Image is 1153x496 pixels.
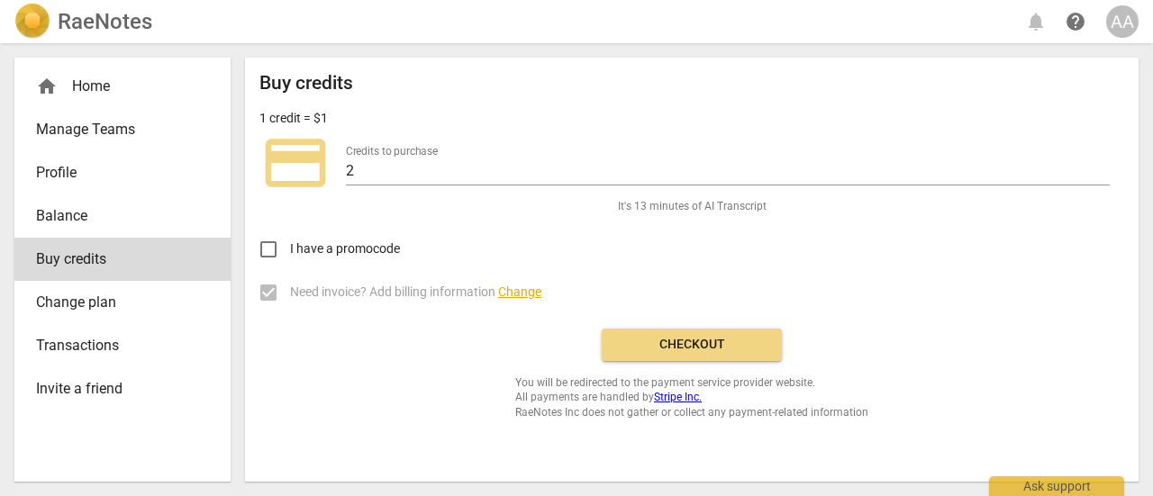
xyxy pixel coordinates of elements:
div: Ask support [989,476,1124,496]
span: It's 13 minutes of AI Transcript [618,199,767,214]
p: 1 credit = $1 [259,109,328,128]
label: Credits to purchase [346,146,438,157]
div: Home [14,65,231,108]
a: Help [1059,5,1092,38]
h2: Buy credits [259,72,353,95]
a: Stripe Inc. [654,391,702,403]
a: Transactions [14,324,231,367]
a: Profile [14,151,231,194]
span: home [36,76,58,97]
span: Buy credits [36,248,195,270]
span: Checkout [616,336,767,354]
span: Transactions [36,335,195,356]
a: LogoRaeNotes [14,4,152,40]
span: Need invoice? Add billing information [290,283,541,302]
span: Invite a friend [36,378,195,400]
span: Balance [36,205,195,227]
span: help [1065,11,1086,32]
a: Manage Teams [14,108,231,151]
div: Home [36,76,195,97]
span: You will be redirected to the payment service provider website. All payments are handled by RaeNo... [515,375,868,420]
span: Change [498,284,541,299]
a: Buy credits [14,238,231,281]
a: Invite a friend [14,367,231,410]
span: Manage Teams [36,119,195,140]
span: I have a promocode [290,239,400,258]
span: credit_card [259,127,331,199]
button: Checkout [602,329,782,361]
span: Profile [36,162,195,184]
a: Balance [14,194,231,238]
img: Logo [14,4,50,40]
h2: RaeNotes [58,9,152,34]
a: Change plan [14,281,231,324]
span: Change plan [36,292,195,313]
button: AA [1106,5,1139,38]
